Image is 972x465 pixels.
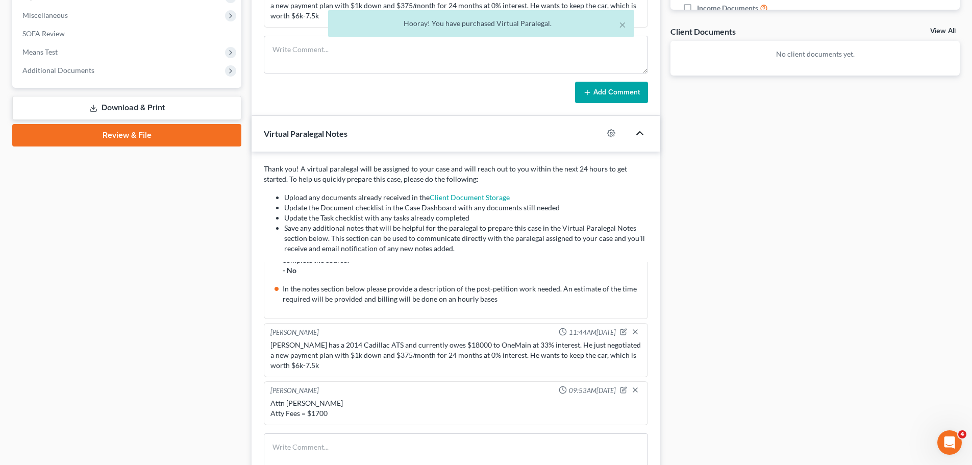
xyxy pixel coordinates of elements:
[284,192,648,203] li: Upload any documents already received in the
[569,386,616,396] span: 09:53AM[DATE]
[619,18,626,31] button: ×
[284,203,648,213] li: Update the Document checklist in the Case Dashboard with any documents still needed
[270,328,319,338] div: [PERSON_NAME]
[283,284,641,304] div: In the notes section below please provide a description of the post-petition work needed. An esti...
[697,3,758,13] span: Income Documents
[336,18,626,29] div: Hooray! You have purchased Virtual Paralegal.
[679,49,952,59] p: No client documents yet.
[284,213,648,223] li: Update the Task checklist with any tasks already completed
[22,66,94,75] span: Additional Documents
[264,129,347,138] span: Virtual Paralegal Notes
[284,223,648,254] li: Save any additional notes that will be helpful for the paralegal to prepare this case in the Virt...
[958,430,966,438] span: 4
[270,398,641,419] div: Attn [PERSON_NAME] Atty Fees = $1700
[575,82,648,103] button: Add Comment
[270,386,319,396] div: [PERSON_NAME]
[270,340,641,371] div: [PERSON_NAME] has a 2014 Cadillac ATS and currently owes $18000 to OneMain at 33% interest. He ju...
[12,96,241,120] a: Download & Print
[430,193,510,202] a: Client Document Storage
[937,430,962,455] iframe: Intercom live chat
[12,124,241,146] a: Review & File
[569,328,616,337] span: 11:44AM[DATE]
[283,265,641,276] div: - No
[264,164,648,184] p: Thank you! A virtual paralegal will be assigned to your case and will reach out to you within the...
[22,47,58,56] span: Means Test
